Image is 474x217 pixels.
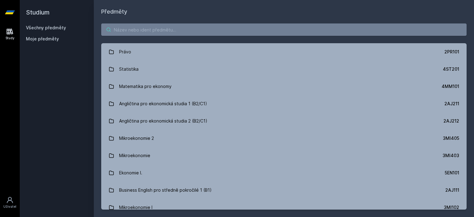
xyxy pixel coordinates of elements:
div: Mikroekonomie 2 [119,132,154,144]
div: Uživatel [3,204,16,209]
a: Mikroekonomie 3MI403 [101,147,467,164]
div: 2PR101 [444,49,459,55]
div: 4ST201 [443,66,459,72]
div: Ekonomie I. [119,167,142,179]
div: 5EN101 [445,170,459,176]
a: Mikroekonomie I 3MI102 [101,199,467,216]
a: Mikroekonomie 2 3MI405 [101,130,467,147]
div: Mikroekonomie [119,149,150,162]
div: 2AJ211 [444,101,459,107]
a: Právo 2PR101 [101,43,467,61]
div: 4MM101 [442,83,459,90]
h1: Předměty [101,7,467,16]
a: Uživatel [1,193,19,212]
a: Matematika pro ekonomy 4MM101 [101,78,467,95]
div: 3MI403 [443,152,459,159]
div: 2AJ111 [445,187,459,193]
a: Business English pro středně pokročilé 1 (B1) 2AJ111 [101,182,467,199]
div: Statistika [119,63,139,75]
a: Statistika 4ST201 [101,61,467,78]
div: Business English pro středně pokročilé 1 (B1) [119,184,212,196]
div: Angličtina pro ekonomická studia 1 (B2/C1) [119,98,207,110]
a: Angličtina pro ekonomická studia 1 (B2/C1) 2AJ211 [101,95,467,112]
div: 2AJ212 [443,118,459,124]
div: Matematika pro ekonomy [119,80,172,93]
a: Ekonomie I. 5EN101 [101,164,467,182]
div: 3MI102 [444,204,459,211]
a: Study [1,25,19,44]
a: Angličtina pro ekonomická studia 2 (B2/C1) 2AJ212 [101,112,467,130]
div: Mikroekonomie I [119,201,152,214]
div: Angličtina pro ekonomická studia 2 (B2/C1) [119,115,207,127]
div: Study [6,36,15,40]
span: Moje předměty [26,36,59,42]
a: Všechny předměty [26,25,66,30]
div: Právo [119,46,131,58]
input: Název nebo ident předmětu… [101,23,467,36]
div: 3MI405 [443,135,459,141]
